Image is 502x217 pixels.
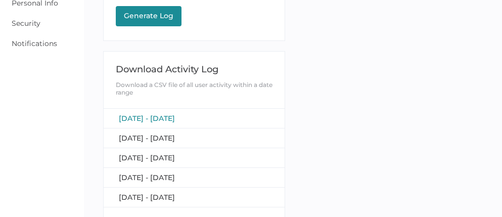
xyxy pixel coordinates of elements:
span: [DATE] - [DATE] [119,153,175,162]
a: Security [12,19,40,28]
div: Generate Log [121,11,176,20]
span: [DATE] - [DATE] [119,193,175,202]
button: Generate Log [116,6,181,26]
span: [DATE] - [DATE] [119,134,175,143]
div: Download Activity Log [116,64,273,75]
a: Notifications [12,39,57,48]
div: Download a CSV file of all user activity within a date range [116,81,273,96]
span: [DATE] - [DATE] [119,114,175,123]
span: [DATE] - [DATE] [119,173,175,182]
